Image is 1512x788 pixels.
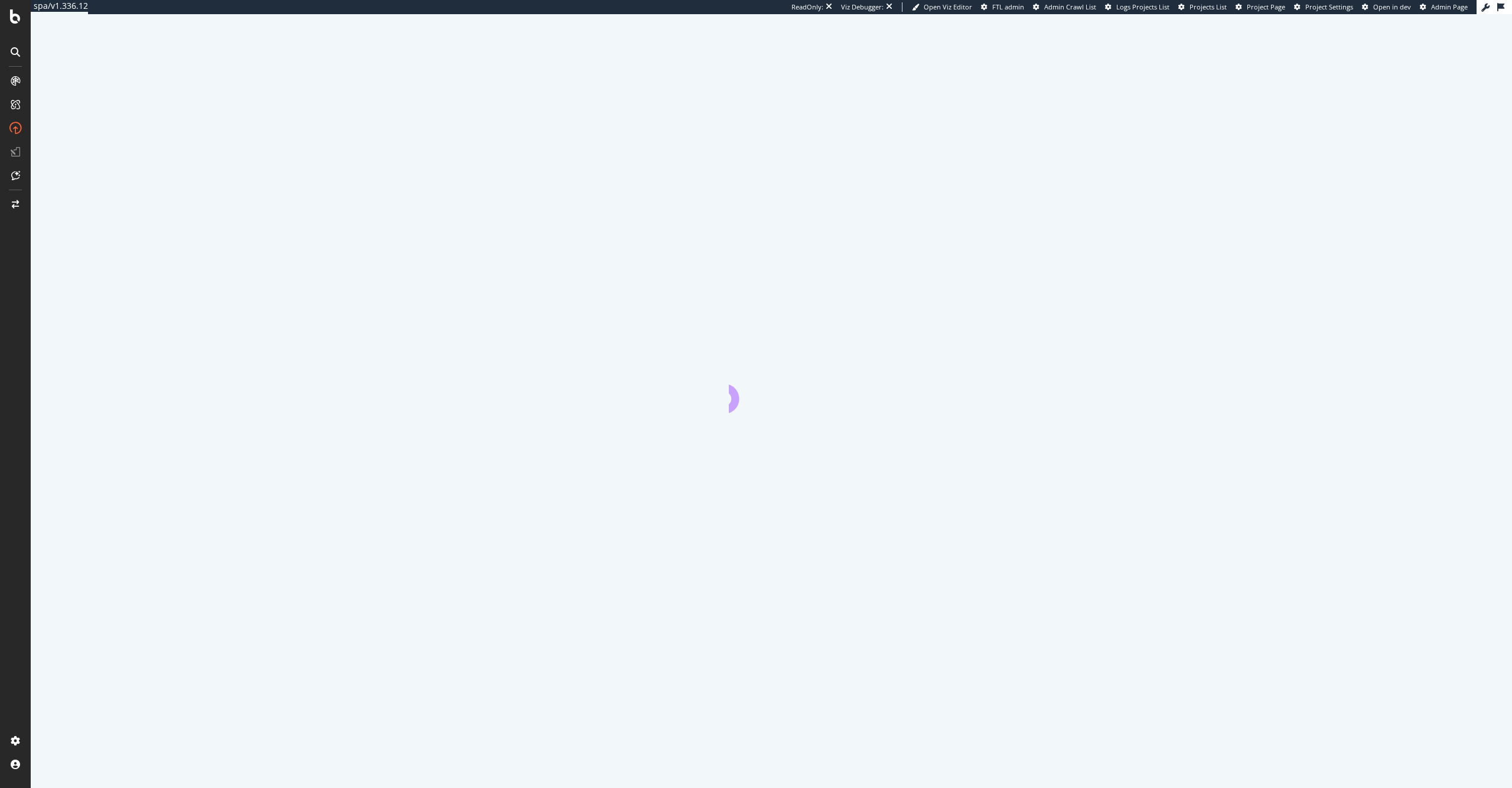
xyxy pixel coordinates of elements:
[1044,2,1096,11] span: Admin Crawl List
[1190,2,1227,11] span: Projects List
[1178,2,1227,12] a: Projects List
[1033,2,1096,12] a: Admin Crawl List
[729,370,814,413] div: animation
[1431,2,1468,11] span: Admin Page
[841,2,884,12] div: Viz Debugger:
[981,2,1024,12] a: FTL admin
[1305,2,1353,11] span: Project Settings
[1105,2,1169,12] a: Logs Projects List
[1420,2,1468,12] a: Admin Page
[1294,2,1353,12] a: Project Settings
[791,2,823,12] div: ReadOnly:
[1236,2,1285,12] a: Project Page
[1373,2,1411,11] span: Open in dev
[1116,2,1169,11] span: Logs Projects List
[1362,2,1411,12] a: Open in dev
[924,2,972,11] span: Open Viz Editor
[1247,2,1285,11] span: Project Page
[992,2,1024,11] span: FTL admin
[912,2,972,12] a: Open Viz Editor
